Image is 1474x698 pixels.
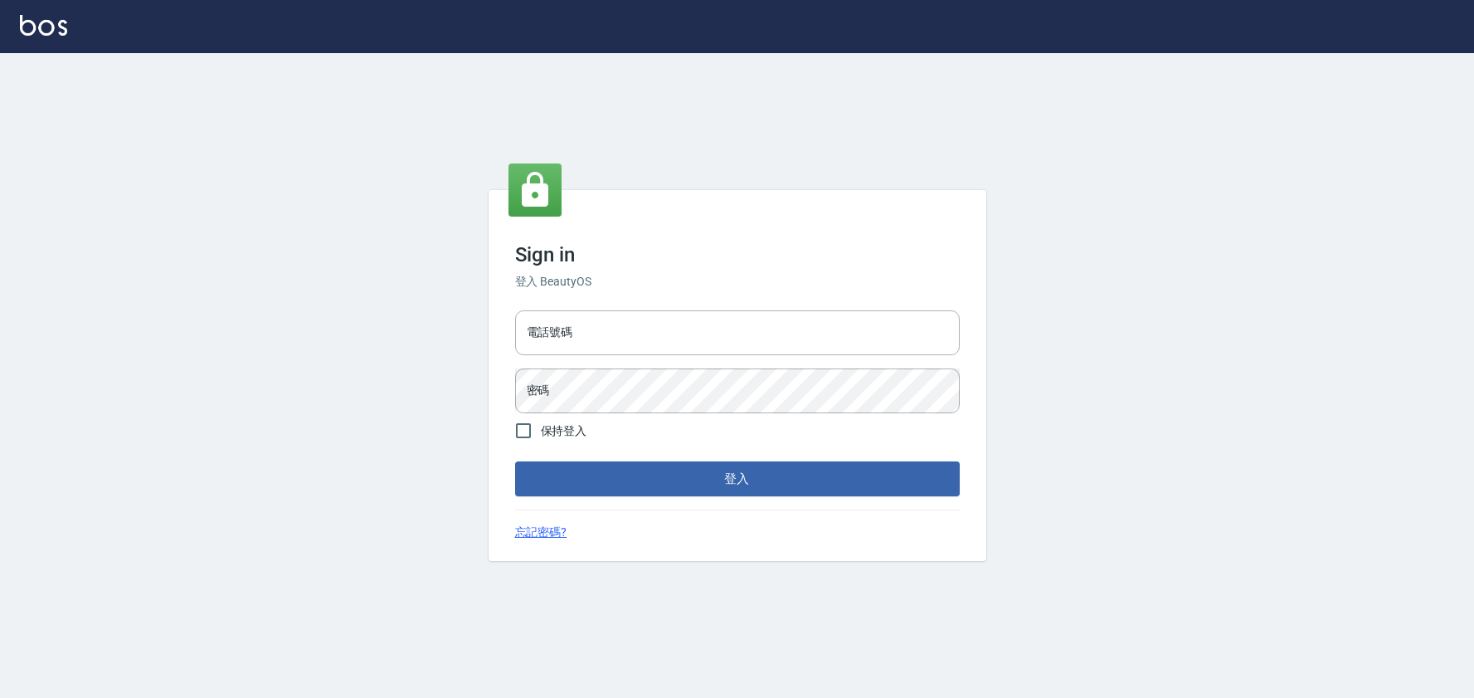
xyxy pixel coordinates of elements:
h6: 登入 BeautyOS [515,273,960,290]
a: 忘記密碼? [515,524,567,541]
img: Logo [20,15,67,36]
h3: Sign in [515,243,960,266]
span: 保持登入 [541,422,587,440]
button: 登入 [515,461,960,496]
